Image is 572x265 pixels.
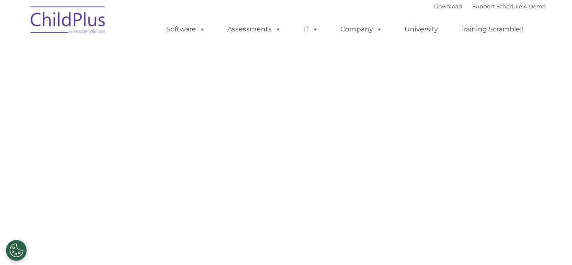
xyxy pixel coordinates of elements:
a: IT [295,21,327,38]
a: Schedule A Demo [496,3,546,10]
img: ChildPlus by Procare Solutions [26,0,110,42]
a: Download [434,3,462,10]
font: | [434,3,546,10]
a: Company [332,21,391,38]
a: Assessments [219,21,289,38]
a: University [396,21,446,38]
a: Support [472,3,495,10]
button: Cookies Settings [6,240,27,261]
a: Software [158,21,214,38]
a: Training Scramble!! [452,21,532,38]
